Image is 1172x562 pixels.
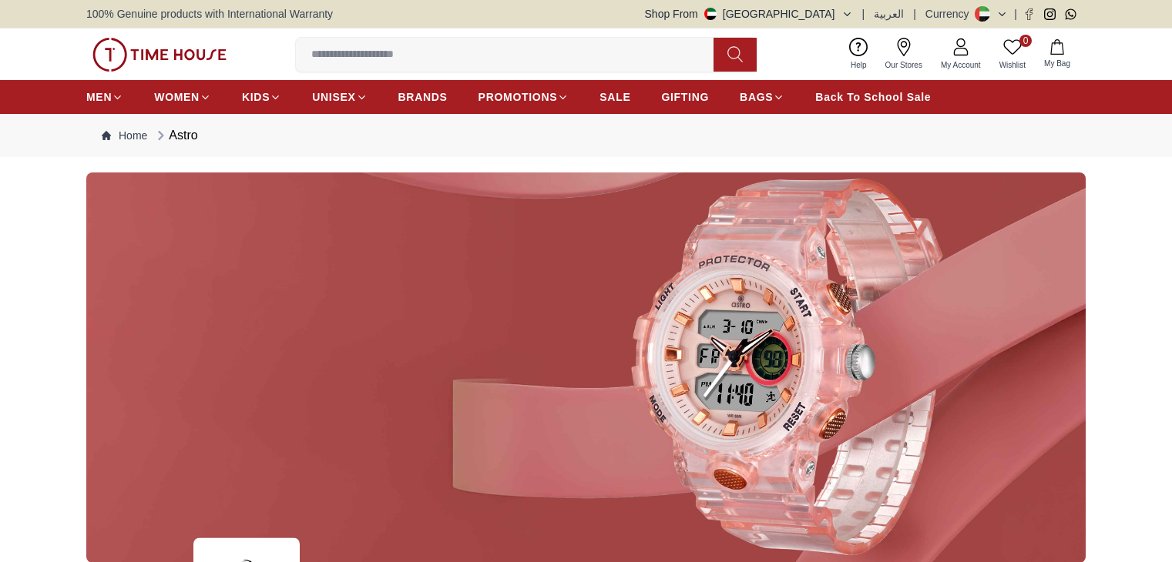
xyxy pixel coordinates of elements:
[925,6,976,22] div: Currency
[102,128,147,143] a: Home
[935,59,987,71] span: My Account
[1014,6,1017,22] span: |
[86,6,333,22] span: 100% Genuine products with International Warranty
[599,89,630,105] span: SALE
[242,83,281,111] a: KIDS
[242,89,270,105] span: KIDS
[153,126,197,145] div: Astro
[398,83,448,111] a: BRANDS
[86,114,1086,157] nav: Breadcrumb
[740,83,784,111] a: BAGS
[815,89,931,105] span: Back To School Sale
[661,83,709,111] a: GIFTING
[599,83,630,111] a: SALE
[86,89,112,105] span: MEN
[990,35,1035,74] a: 0Wishlist
[154,83,211,111] a: WOMEN
[1019,35,1032,47] span: 0
[993,59,1032,71] span: Wishlist
[92,38,227,72] img: ...
[398,89,448,105] span: BRANDS
[913,6,916,22] span: |
[874,6,904,22] button: العربية
[841,35,876,74] a: Help
[1044,8,1056,20] a: Instagram
[704,8,717,20] img: United Arab Emirates
[661,89,709,105] span: GIFTING
[479,89,558,105] span: PROMOTIONS
[1038,58,1076,69] span: My Bag
[1035,36,1080,72] button: My Bag
[862,6,865,22] span: |
[740,89,773,105] span: BAGS
[312,89,355,105] span: UNISEX
[86,83,123,111] a: MEN
[479,83,569,111] a: PROMOTIONS
[645,6,853,22] button: Shop From[GEOGRAPHIC_DATA]
[876,35,932,74] a: Our Stores
[1065,8,1076,20] a: Whatsapp
[845,59,873,71] span: Help
[154,89,200,105] span: WOMEN
[815,83,931,111] a: Back To School Sale
[1023,8,1035,20] a: Facebook
[312,83,367,111] a: UNISEX
[879,59,929,71] span: Our Stores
